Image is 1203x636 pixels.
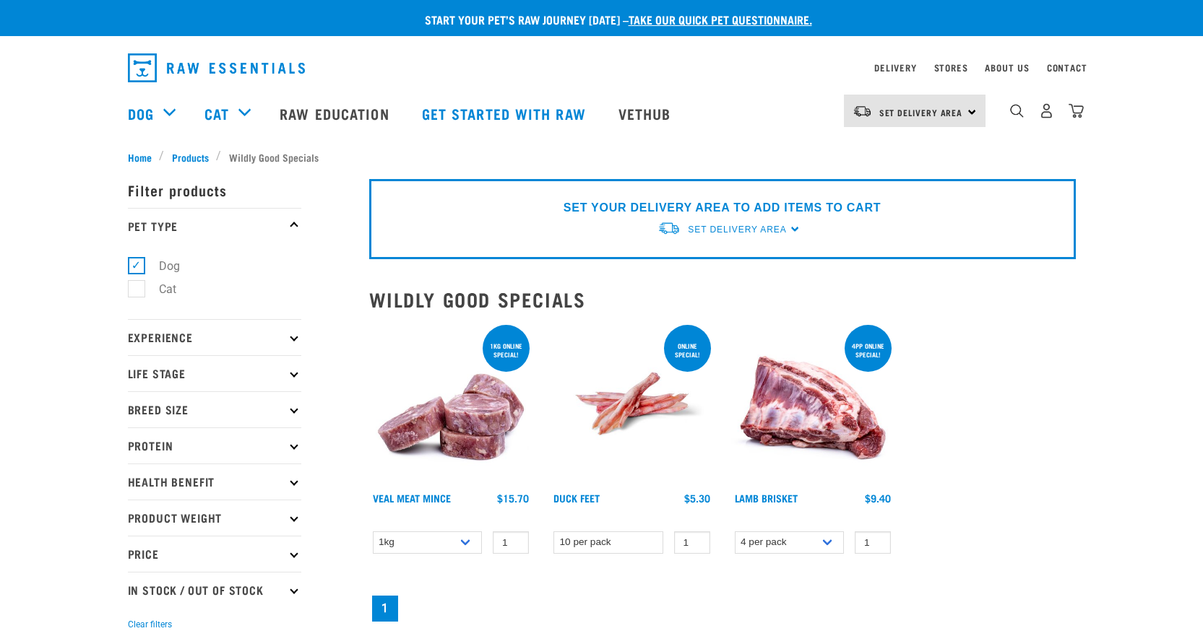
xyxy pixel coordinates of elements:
nav: breadcrumbs [128,149,1076,165]
a: Veal Meat Mince [373,495,451,500]
a: Delivery [874,65,916,70]
a: About Us [985,65,1029,70]
img: Raw Essentials Logo [128,53,305,82]
nav: pagination [369,593,1076,624]
div: 4pp online special! [845,335,892,365]
a: Duck Feet [553,495,600,500]
nav: dropdown navigation [116,48,1087,88]
a: Cat [204,103,229,124]
div: 1kg online special! [483,335,530,365]
span: Set Delivery Area [688,225,786,235]
img: home-icon-1@2x.png [1010,104,1024,118]
a: Page 1 [372,596,398,622]
p: Protein [128,427,301,463]
input: 1 [493,531,529,554]
p: Health Benefit [128,463,301,500]
p: Pet Type [128,208,301,244]
div: $15.70 [497,492,529,504]
div: $5.30 [684,492,710,504]
a: Products [164,149,216,165]
img: 1240 Lamb Brisket Pieces 01 [731,322,895,486]
span: Home [128,149,152,165]
img: van-moving.png [657,221,681,236]
p: In Stock / Out Of Stock [128,572,301,608]
a: Vethub [604,84,689,142]
p: Product Weight [128,500,301,536]
p: Price [128,536,301,572]
h2: Wildly Good Specials [369,288,1076,310]
img: Raw Essentials Duck Feet Raw Meaty Bones For Dogs [550,322,714,486]
img: user.png [1039,103,1054,118]
a: Home [128,149,160,165]
a: Get started with Raw [408,84,604,142]
a: take our quick pet questionnaire. [629,16,812,22]
a: Lamb Brisket [735,495,798,500]
a: Raw Education [265,84,407,142]
input: 1 [855,531,891,554]
p: Filter products [128,172,301,208]
button: Clear filters [128,618,172,631]
a: Dog [128,103,154,124]
div: ONLINE SPECIAL! [664,335,711,365]
p: Breed Size [128,391,301,427]
span: Products [172,149,209,165]
label: Cat [136,280,182,298]
p: Experience [128,319,301,355]
label: Dog [136,257,186,275]
span: Set Delivery Area [879,110,963,115]
a: Contact [1047,65,1087,70]
img: home-icon@2x.png [1069,103,1084,118]
div: $9.40 [865,492,891,504]
p: Life Stage [128,355,301,391]
a: Stores [934,65,968,70]
img: van-moving.png [853,105,872,118]
input: 1 [674,531,710,554]
img: 1160 Veal Meat Mince Medallions 01 [369,322,533,486]
p: SET YOUR DELIVERY AREA TO ADD ITEMS TO CART [564,199,881,217]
